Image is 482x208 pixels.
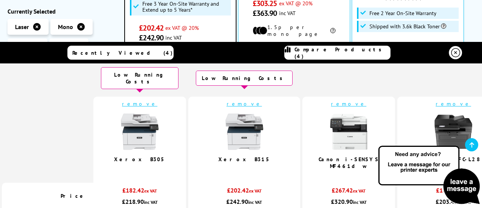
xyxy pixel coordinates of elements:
span: inc VAT [144,199,158,205]
div: Low Running Costs [101,67,178,89]
img: Xerox-B315-Front-Small.jpg [226,113,263,151]
span: ex VAT [353,188,366,194]
span: Compare Products (4) [294,46,390,60]
div: £182.42 [101,186,178,198]
a: Recently Viewed (4) [67,46,174,60]
span: £381.52 [366,40,391,49]
span: Free 2 Year On-Site Warranty [369,10,436,16]
span: ex VAT @ 20% [393,41,426,48]
a: remove [331,100,366,107]
span: £202.42 [139,23,163,33]
span: ex VAT @ 20% [165,24,199,31]
span: Price [61,193,86,199]
div: £242.90 [196,198,293,205]
span: £363.90 [253,8,277,18]
a: remove [436,100,471,107]
span: Laser [15,23,29,31]
img: Canon-i-SENSYS-MF461dw-Front-Small.jpg [330,113,368,151]
div: Currently Selected [8,8,117,15]
li: 1.5p per mono page [253,24,336,37]
span: ex VAT [144,188,157,194]
a: Compare Products (4) [284,46,390,60]
span: / 5 [142,166,150,175]
span: ex VAT [249,188,262,194]
span: Recently Viewed (4) [72,49,173,56]
span: Mono [58,23,73,31]
span: / 5 [247,166,255,175]
div: £202.42 [196,186,293,198]
span: Shipped with 3.6k Black Toner [369,23,446,29]
img: Open Live Chat window [377,145,482,206]
span: inc VAT [165,34,182,41]
img: brother-MFC-L2860DW-front-small.jpg [435,113,472,151]
a: Xerox B305 [114,156,165,163]
span: 4.9 [133,166,142,175]
div: Low Running Costs [196,71,293,86]
div: £218.90 [101,198,178,205]
span: inc VAT [353,199,367,205]
div: £267.42 [310,186,387,198]
a: remove [227,100,262,107]
span: Free 3 Year On-Site Warranty and Extend up to 5 Years* [142,1,229,13]
img: Xerox-B305-Front-Small.jpg [121,113,159,151]
div: £320.90 [310,198,387,205]
span: £242.90 [139,33,163,43]
a: remove [122,100,157,107]
span: inc VAT [279,9,296,17]
a: Xerox B315 [218,156,270,163]
a: Canon i-SENSYS MF461dw [319,156,379,169]
span: inc VAT [248,199,262,205]
span: 5.0 [238,166,247,175]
